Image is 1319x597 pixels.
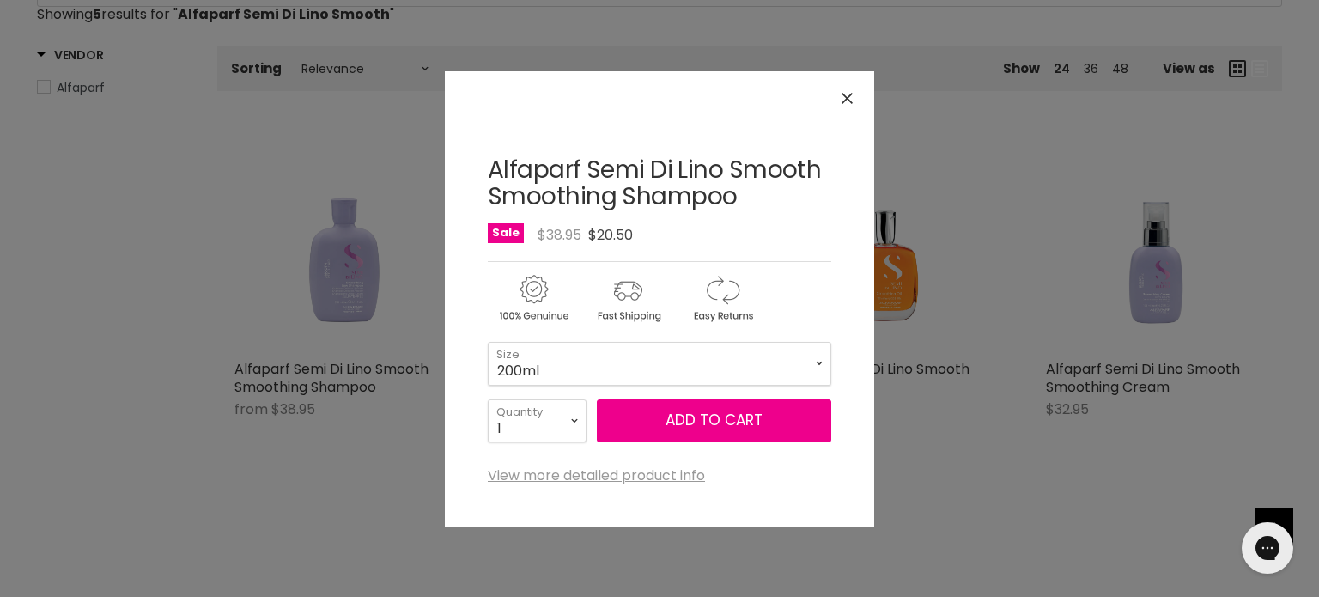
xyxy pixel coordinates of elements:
iframe: Gorgias live chat messenger [1233,516,1302,580]
button: Add to cart [597,399,831,442]
span: Sale [488,223,524,243]
img: returns.gif [677,272,768,325]
img: shipping.gif [582,272,673,325]
a: Alfaparf Semi Di Lino Smooth Smoothing Shampoo [488,153,821,213]
select: Quantity [488,399,587,442]
span: $38.95 [538,225,581,245]
a: View more detailed product info [488,468,705,484]
span: $20.50 [588,225,633,245]
img: genuine.gif [488,272,579,325]
button: Close [829,80,866,117]
span: Add to cart [666,410,763,430]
